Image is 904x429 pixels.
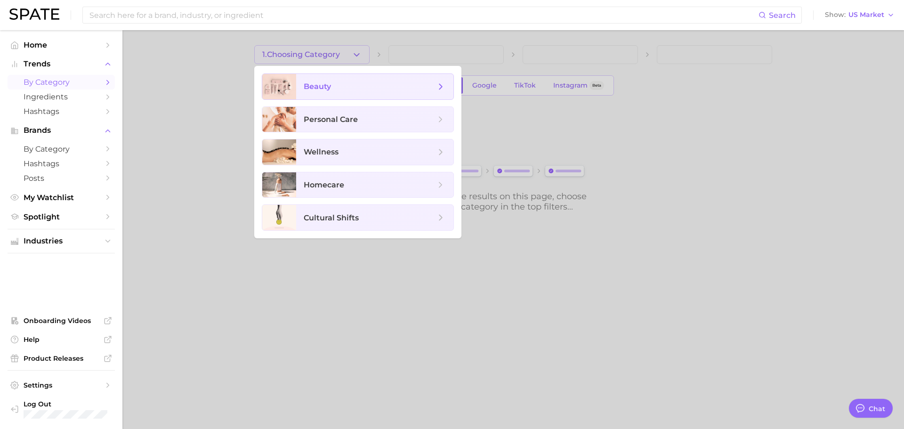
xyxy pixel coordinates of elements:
a: Hashtags [8,104,115,119]
span: Hashtags [24,159,99,168]
span: cultural shifts [304,213,359,222]
span: homecare [304,180,344,189]
a: Settings [8,378,115,392]
span: by Category [24,145,99,154]
a: Posts [8,171,115,186]
a: Product Releases [8,351,115,365]
button: Brands [8,123,115,138]
span: Product Releases [24,354,99,363]
span: Brands [24,126,99,135]
button: Trends [8,57,115,71]
span: My Watchlist [24,193,99,202]
a: Spotlight [8,210,115,224]
span: personal care [304,115,358,124]
input: Search here for a brand, industry, or ingredient [89,7,759,23]
span: Settings [24,381,99,389]
span: US Market [848,12,884,17]
a: by Category [8,142,115,156]
button: Industries [8,234,115,248]
span: Onboarding Videos [24,316,99,325]
span: Help [24,335,99,344]
span: Hashtags [24,107,99,116]
a: Help [8,332,115,347]
span: Home [24,40,99,49]
span: Ingredients [24,92,99,101]
span: Log Out [24,400,107,408]
a: Ingredients [8,89,115,104]
span: beauty [304,82,331,91]
span: Show [825,12,846,17]
ul: 1.Choosing Category [254,66,461,238]
span: Search [769,11,796,20]
a: by Category [8,75,115,89]
span: Spotlight [24,212,99,221]
button: ShowUS Market [823,9,897,21]
span: Industries [24,237,99,245]
img: SPATE [9,8,59,20]
a: Home [8,38,115,52]
a: Log out. Currently logged in with e-mail elysa.reiner@oribe.com. [8,397,115,421]
span: Posts [24,174,99,183]
a: Onboarding Videos [8,314,115,328]
span: wellness [304,147,339,156]
span: Trends [24,60,99,68]
a: Hashtags [8,156,115,171]
a: My Watchlist [8,190,115,205]
span: by Category [24,78,99,87]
